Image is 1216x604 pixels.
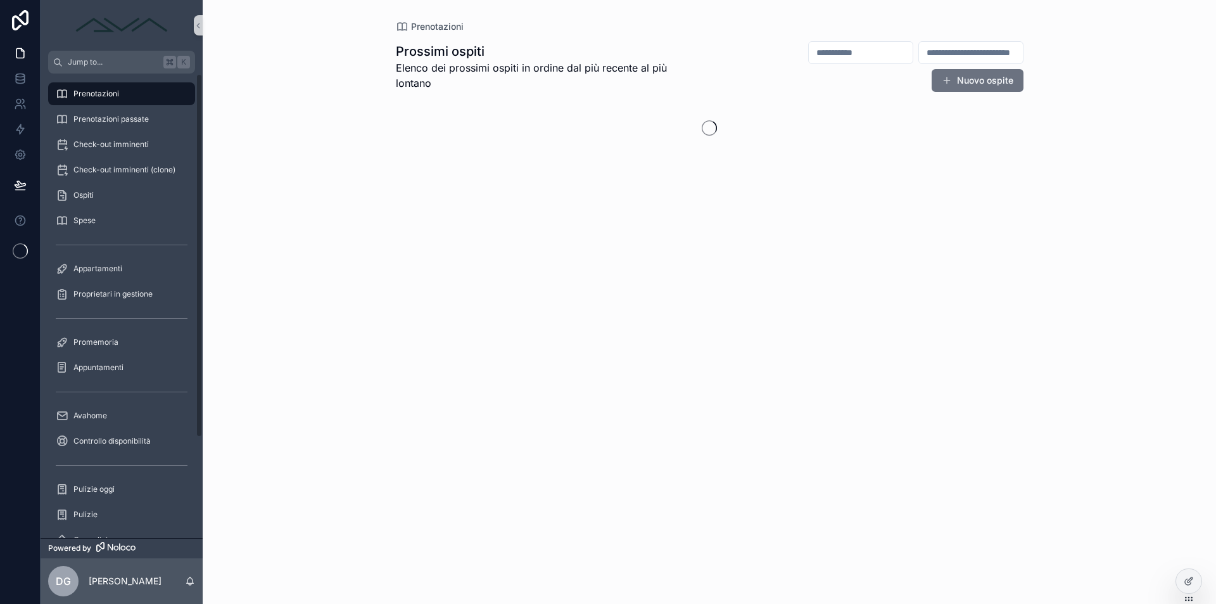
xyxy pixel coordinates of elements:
span: Avahome [73,411,107,421]
a: Powered by [41,538,203,558]
a: Prenotazioni [48,82,195,105]
a: Check-out imminenti [48,133,195,156]
a: Avahome [48,404,195,427]
span: Check-out imminenti [73,139,149,150]
span: Appuntamenti [73,363,123,373]
span: Promemoria [73,337,118,347]
span: Pulizie oggi [73,484,115,494]
a: Appuntamenti [48,356,195,379]
span: Spese [73,215,96,226]
p: [PERSON_NAME] [89,575,161,588]
a: Prenotazioni passate [48,108,195,131]
span: Prenotazioni passate [73,114,149,124]
span: Powered by [48,543,91,553]
h1: Prossimi ospiti [396,42,704,60]
img: App logo [71,15,172,35]
a: Pulizie [48,503,195,526]
a: Ospiti [48,184,195,207]
span: Proprietari in gestione [73,289,153,299]
a: Prenotazioni [396,20,464,33]
span: Ore pulizie [73,535,112,545]
a: Spese [48,209,195,232]
span: Controllo disponibilità [73,436,151,446]
span: Prenotazioni [73,89,119,99]
span: Elenco dei prossimi ospiti in ordine dal più recente al più lontano [396,60,704,91]
span: Appartamenti [73,264,122,274]
a: Proprietari in gestione [48,283,195,305]
span: Jump to... [68,57,158,67]
div: scrollable content [41,74,203,538]
a: Pulizie oggi [48,478,195,501]
span: Check-out imminenti (clone) [73,165,175,175]
span: DG [56,574,71,589]
a: Ore pulizie [48,529,195,551]
a: Promemoria [48,331,195,354]
span: Ospiti [73,190,94,200]
span: Prenotazioni [411,20,464,33]
span: Pulizie [73,510,98,520]
button: Nuovo ospite [932,69,1023,92]
button: Jump to...K [48,51,195,74]
span: K [179,57,189,67]
a: Check-out imminenti (clone) [48,158,195,181]
a: Controllo disponibilità [48,430,195,453]
a: Appartamenti [48,257,195,280]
